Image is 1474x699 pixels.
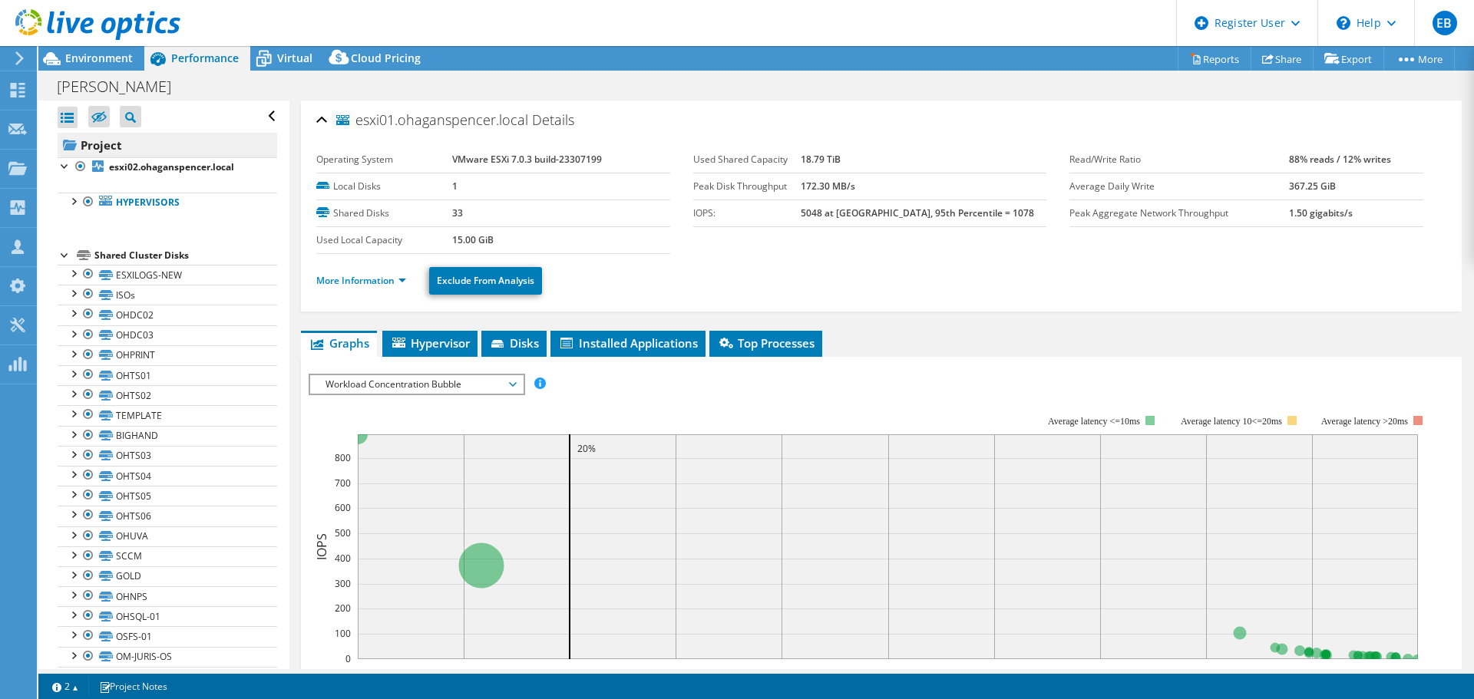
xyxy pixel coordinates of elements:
[277,51,312,65] span: Virtual
[94,246,277,265] div: Shared Cluster Disks
[88,677,178,696] a: Project Notes
[58,566,277,586] a: GOLD
[1321,416,1408,427] text: Average latency >20ms
[452,206,463,219] b: 33
[1251,47,1314,71] a: Share
[1303,667,1321,680] text: 90%
[352,667,365,680] text: 0%
[985,667,1003,680] text: 60%
[58,586,277,606] a: OHNPS
[58,157,277,177] a: esxi02.ohaganspencer.local
[1406,667,1430,680] text: 100%
[58,426,277,446] a: BIGHAND
[316,152,452,167] label: Operating System
[58,486,277,506] a: OHTS05
[532,110,574,129] span: Details
[335,552,351,565] text: 400
[335,602,351,615] text: 200
[58,345,277,365] a: OHPRINT
[316,179,452,194] label: Local Disks
[65,51,133,65] span: Environment
[336,113,528,128] span: esxi01.ohaganspencer.local
[50,78,195,95] h1: [PERSON_NAME]
[801,153,841,166] b: 18.79 TiB
[58,506,277,526] a: OHTS06
[772,667,791,680] text: 40%
[577,442,596,455] text: 20%
[58,526,277,546] a: OHUVA
[171,51,239,65] span: Performance
[58,446,277,466] a: OHTS03
[313,533,330,560] text: IOPS
[1197,667,1215,680] text: 80%
[335,476,351,490] text: 700
[452,233,494,246] b: 15.00 GiB
[58,325,277,345] a: OHDC03
[58,365,277,385] a: OHTS01
[318,375,515,394] span: Workload Concentration Bubble
[58,466,277,486] a: OHTS04
[1313,47,1384,71] a: Export
[717,335,815,351] span: Top Processes
[452,180,458,193] b: 1
[58,133,277,157] a: Project
[1181,416,1282,427] tspan: Average latency 10<=20ms
[1433,11,1457,35] span: EB
[666,667,685,680] text: 30%
[1048,416,1140,427] tspan: Average latency <=10ms
[1337,16,1350,30] svg: \n
[58,626,277,646] a: OSFS-01
[1178,47,1251,71] a: Reports
[1289,180,1336,193] b: 367.25 GiB
[335,526,351,539] text: 500
[58,667,277,687] a: OM-JURIS-DATA
[58,606,277,626] a: OHSQL-01
[335,627,351,640] text: 100
[801,180,855,193] b: 172.30 MB/s
[558,335,698,351] span: Installed Applications
[452,153,602,166] b: VMware ESXi 7.0.3 build-23307199
[390,335,470,351] span: Hypervisor
[1289,206,1353,219] b: 1.50 gigabits/s
[58,647,277,667] a: OM-JURIS-OS
[58,285,277,305] a: ISOs
[693,179,801,194] label: Peak Disk Throughput
[429,267,542,295] a: Exclude From Analysis
[693,206,801,221] label: IOPS:
[316,232,452,248] label: Used Local Capacity
[1289,153,1391,166] b: 88% reads / 12% writes
[1069,179,1289,194] label: Average Daily Write
[58,193,277,213] a: Hypervisors
[345,652,351,665] text: 0
[879,667,897,680] text: 50%
[316,274,406,287] a: More Information
[1091,667,1109,680] text: 70%
[1069,152,1289,167] label: Read/Write Ratio
[335,451,351,464] text: 800
[489,335,539,351] span: Disks
[58,305,277,325] a: OHDC02
[316,206,452,221] label: Shared Disks
[693,152,801,167] label: Used Shared Capacity
[1383,47,1455,71] a: More
[41,677,89,696] a: 2
[58,405,277,425] a: TEMPLATE
[560,667,579,680] text: 20%
[454,667,473,680] text: 10%
[58,546,277,566] a: SCCM
[58,385,277,405] a: OHTS02
[351,51,421,65] span: Cloud Pricing
[335,501,351,514] text: 600
[801,206,1034,219] b: 5048 at [GEOGRAPHIC_DATA], 95th Percentile = 1078
[58,265,277,285] a: ESXILOGS-NEW
[109,160,234,173] b: esxi02.ohaganspencer.local
[309,335,369,351] span: Graphs
[335,577,351,590] text: 300
[1069,206,1289,221] label: Peak Aggregate Network Throughput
